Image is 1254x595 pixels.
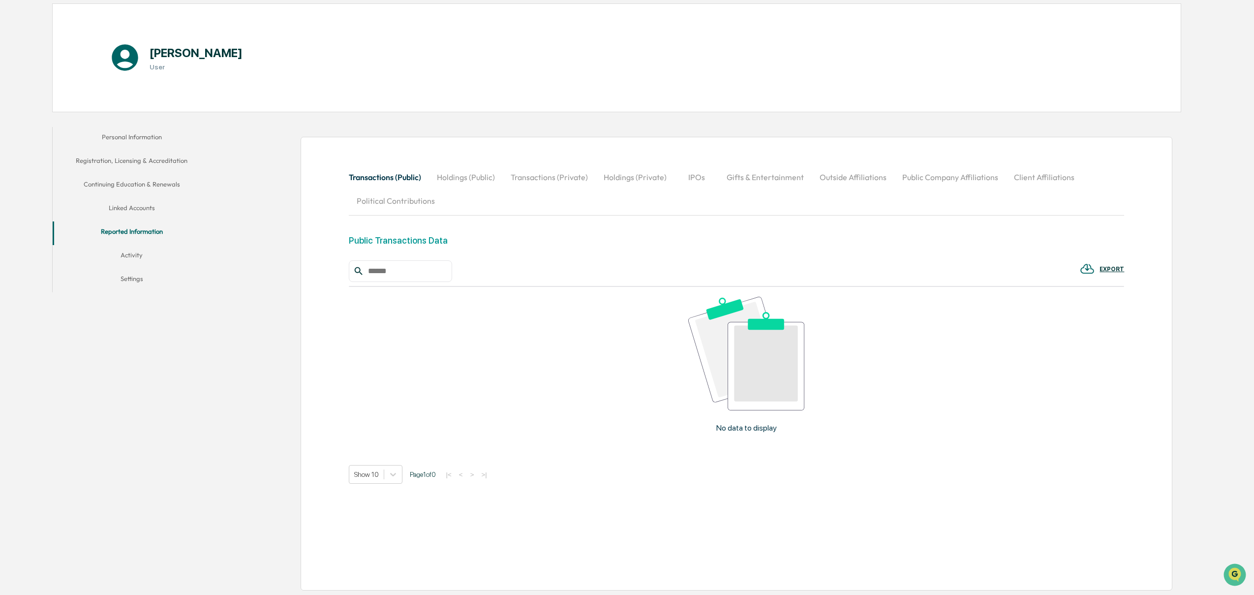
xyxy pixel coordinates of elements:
div: Start new chat [33,75,161,85]
a: 🖐️Preclearance [6,120,67,138]
button: < [456,470,466,479]
button: Start new chat [167,78,179,90]
button: Holdings (Public) [429,165,503,189]
button: Reported Information [53,221,210,245]
button: Client Affiliations [1006,165,1082,189]
button: Continuing Education & Renewals [53,174,210,198]
div: 🗄️ [71,125,79,133]
a: 🔎Data Lookup [6,139,66,157]
button: Registration, Licensing & Accreditation [53,151,210,174]
a: 🗄️Attestations [67,120,126,138]
button: Political Contributions [349,189,443,213]
img: 1746055101610-c473b297-6a78-478c-a979-82029cc54cd1 [10,75,28,93]
span: Page 1 of 0 [410,470,436,478]
iframe: Open customer support [1223,563,1249,589]
button: Public Company Affiliations [894,165,1006,189]
div: secondary tabs example [349,165,1125,213]
button: >| [478,470,489,479]
a: Powered byPylon [69,166,119,174]
h3: User [150,63,243,71]
img: EXPORT [1080,261,1095,276]
span: Preclearance [20,124,63,134]
button: Linked Accounts [53,198,210,221]
button: Transactions (Private) [503,165,596,189]
button: Holdings (Private) [596,165,674,189]
button: Transactions (Public) [349,165,429,189]
button: Outside Affiliations [812,165,894,189]
button: Gifts & Entertainment [719,165,812,189]
button: Activity [53,245,210,269]
p: No data to display [716,423,777,433]
button: |< [443,470,455,479]
div: Public Transactions Data [349,235,448,246]
button: Personal Information [53,127,210,151]
div: EXPORT [1100,266,1124,273]
button: IPOs [674,165,719,189]
span: Data Lookup [20,143,62,153]
p: How can we help? [10,21,179,36]
div: 🖐️ [10,125,18,133]
h1: [PERSON_NAME] [150,46,243,60]
span: Pylon [98,167,119,174]
div: We're available if you need us! [33,85,124,93]
div: 🔎 [10,144,18,152]
span: Attestations [81,124,122,134]
button: > [467,470,477,479]
button: Settings [53,269,210,292]
img: No data [688,297,805,410]
div: secondary tabs example [53,127,210,292]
